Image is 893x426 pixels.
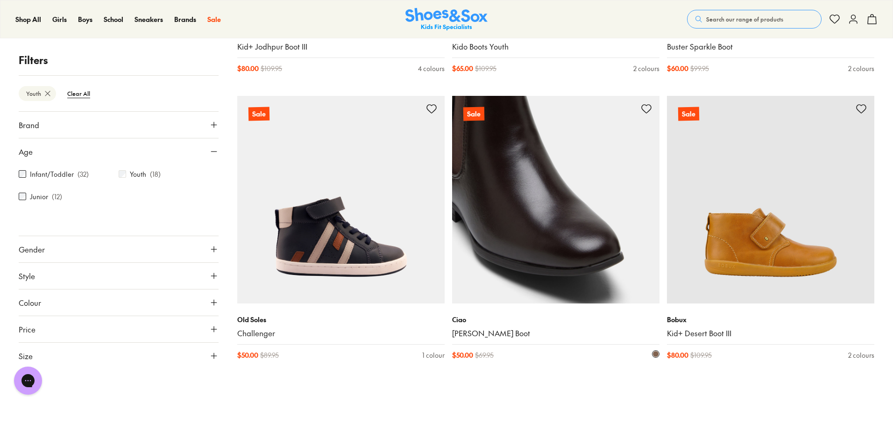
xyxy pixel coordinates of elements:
a: School [104,14,123,24]
a: Sale [452,96,659,303]
span: $ 109.95 [475,64,496,73]
p: ( 12 ) [52,192,62,202]
div: 2 colours [848,64,874,73]
button: Age [19,138,219,165]
a: Buster Sparkle Boot [667,42,874,52]
button: Search our range of products [687,10,822,29]
span: $ 80.00 [237,64,259,73]
span: $ 89.95 [260,350,279,360]
a: Shoes & Sox [405,8,488,31]
p: Sale [248,107,269,121]
button: Gender [19,236,219,262]
span: $ 60.00 [667,64,688,73]
span: $ 50.00 [452,350,473,360]
p: Sale [463,107,484,121]
p: Sale [678,107,699,121]
a: Brands [174,14,196,24]
span: Price [19,324,35,335]
p: ( 32 ) [78,169,89,179]
span: Size [19,350,33,361]
div: 2 colours [633,64,659,73]
label: Junior [30,192,48,202]
p: Old Soles [237,315,445,325]
a: Boys [78,14,92,24]
div: 4 colours [418,64,445,73]
button: Brand [19,112,219,138]
p: Filters [19,52,219,68]
a: Girls [52,14,67,24]
a: Sale [207,14,221,24]
span: Style [19,270,35,282]
a: Challenger [237,328,445,339]
label: Youth [130,169,146,179]
img: SNS_Logo_Responsive.svg [405,8,488,31]
span: $ 109.95 [690,350,712,360]
button: Colour [19,289,219,316]
span: Gender [19,244,45,255]
span: Brand [19,119,39,130]
a: Shop All [15,14,41,24]
span: $ 50.00 [237,350,258,360]
p: Bobux [667,315,874,325]
div: 2 colours [848,350,874,360]
p: Ciao [452,315,659,325]
a: Sale [667,96,874,303]
a: Sale [237,96,445,303]
p: ( 18 ) [150,169,161,179]
span: $ 80.00 [667,350,688,360]
a: [PERSON_NAME] Boot [452,328,659,339]
a: Kido Boots Youth [452,42,659,52]
span: $ 99.95 [690,64,709,73]
btn: Clear All [60,85,98,102]
span: Age [19,146,33,157]
span: $ 69.95 [475,350,494,360]
button: Style [19,263,219,289]
button: Price [19,316,219,342]
label: Infant/Toddler [30,169,74,179]
div: 1 colour [422,350,445,360]
button: Size [19,343,219,369]
a: Kid+ Jodhpur Boot III [237,42,445,52]
btn: Youth [19,86,56,101]
a: Sneakers [135,14,163,24]
a: Kid+ Desert Boot III [667,328,874,339]
span: $ 65.00 [452,64,473,73]
span: Colour [19,297,41,308]
span: $ 109.95 [261,64,282,73]
iframe: Gorgias live chat messenger [9,363,47,398]
span: Search our range of products [706,15,783,23]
